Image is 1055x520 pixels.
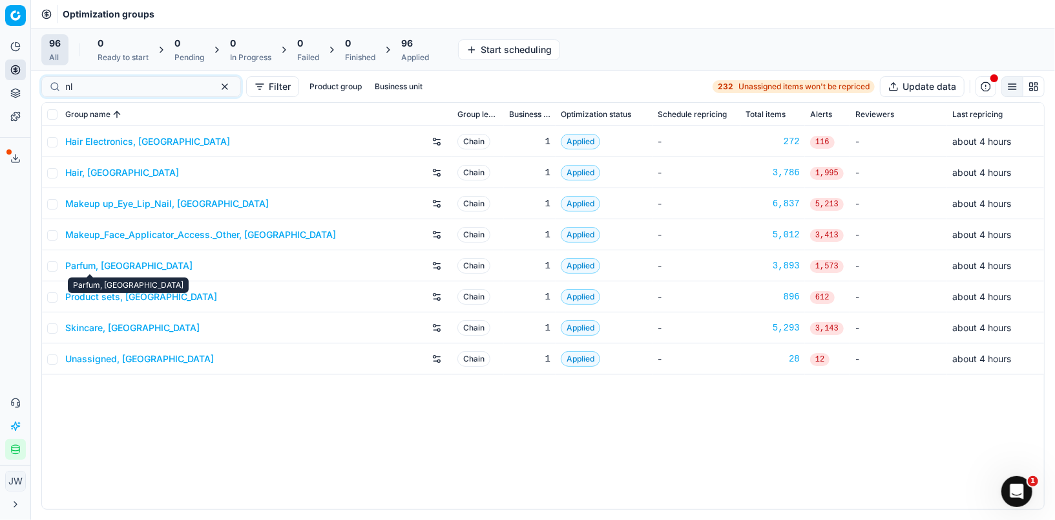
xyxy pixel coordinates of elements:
a: Hair Electronics, [GEOGRAPHIC_DATA] [65,135,230,148]
td: - [653,343,740,374]
td: - [850,126,947,157]
span: Unassigned items won't be repriced [738,81,870,92]
div: 1 [509,197,550,210]
span: Alerts [810,109,832,120]
td: - [850,281,947,312]
span: 12 [810,353,830,366]
span: 116 [810,136,835,149]
span: 0 [297,37,303,50]
span: about 4 hours [952,136,1011,147]
span: Chain [457,134,490,149]
div: 1 [509,352,550,365]
div: Parfum, [GEOGRAPHIC_DATA] [68,277,189,293]
span: 612 [810,291,835,304]
span: 1,573 [810,260,844,273]
span: Optimization status [561,109,631,120]
iframe: Intercom live chat [1001,476,1032,507]
span: Chain [457,227,490,243]
span: about 4 hours [952,229,1011,240]
span: Applied [561,196,600,211]
span: 96 [401,37,413,50]
span: Applied [561,320,600,336]
td: - [850,343,947,374]
div: Failed [297,52,319,63]
a: 272 [746,135,800,148]
span: Chain [457,196,490,211]
span: 96 [49,37,61,50]
a: Makeup_Face_Applicator_Access._Other, [GEOGRAPHIC_DATA] [65,228,336,241]
span: Chain [457,320,490,336]
div: Ready to start [98,52,149,63]
a: Skincare, [GEOGRAPHIC_DATA] [65,321,200,334]
span: Chain [457,289,490,305]
span: about 4 hours [952,260,1011,271]
span: Applied [561,227,600,243]
span: Group name [65,109,110,120]
button: Sorted by Group name ascending [110,108,123,121]
span: Applied [561,134,600,149]
span: Chain [457,351,490,367]
div: 1 [509,259,550,272]
span: 0 [230,37,236,50]
a: 5,012 [746,228,800,241]
button: Filter [246,76,299,97]
a: 28 [746,352,800,365]
span: Applied [561,351,600,367]
td: - [850,219,947,250]
span: Optimization groups [63,8,154,21]
a: 5,293 [746,321,800,334]
div: 1 [509,290,550,303]
span: Applied [561,258,600,274]
a: 896 [746,290,800,303]
span: about 4 hours [952,322,1011,333]
span: Reviewers [855,109,894,120]
div: All [49,52,61,63]
span: 3,413 [810,229,844,242]
td: - [850,188,947,219]
span: Schedule repricing [658,109,727,120]
span: JW [6,471,25,491]
span: Group level [457,109,499,120]
div: Finished [345,52,375,63]
div: 1 [509,166,550,179]
a: Unassigned, [GEOGRAPHIC_DATA] [65,352,214,365]
span: Chain [457,258,490,274]
a: Product sets, [GEOGRAPHIC_DATA] [65,290,217,303]
td: - [653,157,740,188]
div: In Progress [230,52,271,63]
a: 6,837 [746,197,800,210]
span: about 4 hours [952,167,1011,178]
td: - [653,250,740,281]
strong: 232 [718,81,733,92]
button: Update data [880,76,965,97]
span: about 4 hours [952,291,1011,302]
nav: breadcrumb [63,8,154,21]
a: Makeup up_Eye_Lip_Nail, [GEOGRAPHIC_DATA] [65,197,269,210]
div: 1 [509,135,550,148]
span: Chain [457,165,490,180]
div: 1 [509,228,550,241]
button: Start scheduling [458,39,560,60]
span: 5,213 [810,198,844,211]
span: about 4 hours [952,353,1011,364]
span: Applied [561,289,600,305]
a: 3,893 [746,259,800,272]
span: 3,143 [810,322,844,335]
button: Business unit [370,79,428,94]
span: 1,995 [810,167,844,180]
td: - [850,312,947,343]
button: Product group [304,79,367,94]
td: - [653,312,740,343]
td: - [653,281,740,312]
td: - [850,250,947,281]
span: Business unit [509,109,550,120]
a: 3,786 [746,166,800,179]
div: 1 [509,321,550,334]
